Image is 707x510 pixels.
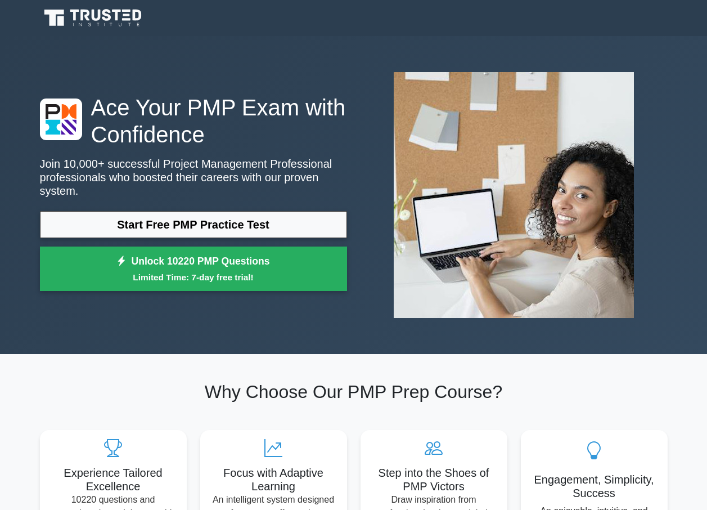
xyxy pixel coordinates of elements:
h2: Why Choose Our PMP Prep Course? [40,381,668,402]
h5: Focus with Adaptive Learning [209,466,338,493]
h5: Step into the Shoes of PMP Victors [370,466,498,493]
h5: Engagement, Simplicity, Success [530,473,659,500]
h1: Ace Your PMP Exam with Confidence [40,94,347,148]
small: Limited Time: 7-day free trial! [54,271,333,284]
a: Start Free PMP Practice Test [40,211,347,238]
p: Join 10,000+ successful Project Management Professional professionals who boosted their careers w... [40,157,347,198]
h5: Experience Tailored Excellence [49,466,178,493]
a: Unlock 10220 PMP QuestionsLimited Time: 7-day free trial! [40,247,347,292]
